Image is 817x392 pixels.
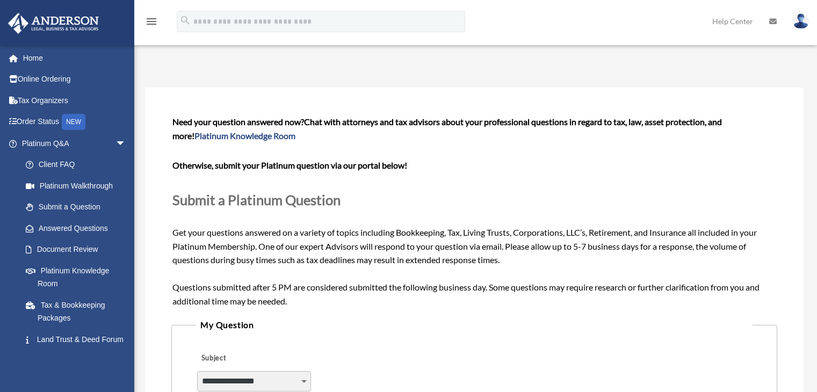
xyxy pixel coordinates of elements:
i: search [179,14,191,26]
a: Tax & Bookkeeping Packages [15,294,142,329]
a: Platinum Knowledge Room [194,130,295,141]
a: Platinum Q&Aarrow_drop_down [8,133,142,154]
a: Platinum Walkthrough [15,175,142,197]
i: menu [145,15,158,28]
span: arrow_drop_down [115,133,137,155]
a: Document Review [15,239,142,260]
a: menu [145,19,158,28]
a: Online Ordering [8,69,142,90]
a: Portal Feedback [15,350,142,372]
a: Home [8,47,142,69]
label: Subject [197,351,299,366]
legend: My Question [196,317,753,332]
a: Client FAQ [15,154,142,176]
img: User Pic [793,13,809,29]
span: Need your question answered now? [172,117,304,127]
span: Chat with attorneys and tax advisors about your professional questions in regard to tax, law, ass... [172,117,722,141]
a: Submit a Question [15,197,137,218]
a: Order StatusNEW [8,111,142,133]
b: Otherwise, submit your Platinum question via our portal below! [172,160,407,170]
img: Anderson Advisors Platinum Portal [5,13,102,34]
span: Get your questions answered on a variety of topics including Bookkeeping, Tax, Living Trusts, Cor... [172,117,776,306]
span: Submit a Platinum Question [172,192,341,208]
a: Answered Questions [15,217,142,239]
a: Platinum Knowledge Room [15,260,142,294]
a: Tax Organizers [8,90,142,111]
div: NEW [62,114,85,130]
a: Land Trust & Deed Forum [15,329,142,350]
